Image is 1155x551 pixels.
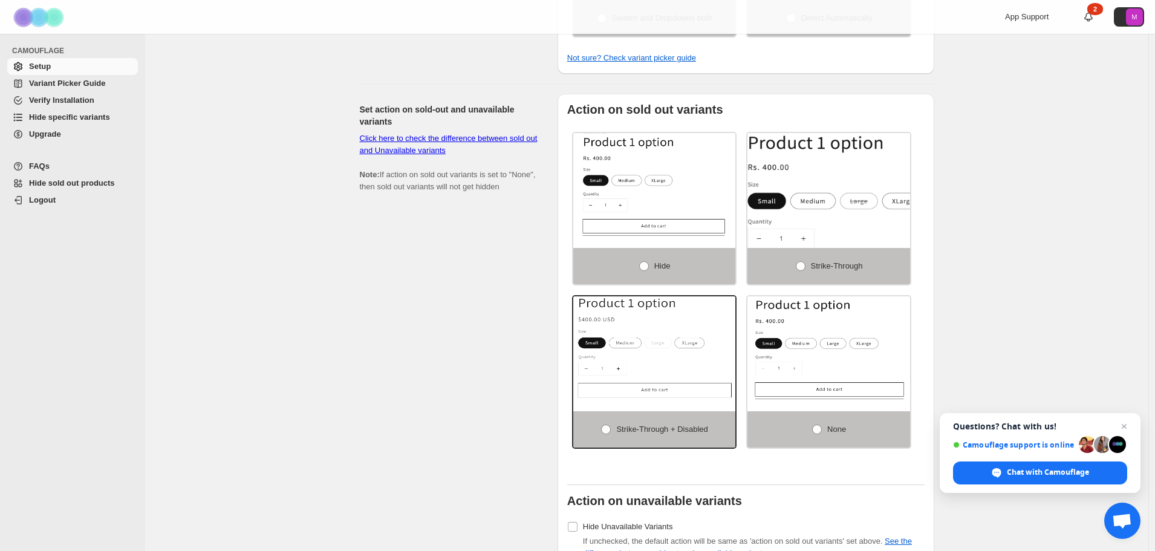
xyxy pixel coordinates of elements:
[29,161,50,171] span: FAQs
[1104,503,1140,539] a: Open chat
[7,92,138,109] a: Verify Installation
[29,195,56,204] span: Logout
[811,261,863,270] span: Strike-through
[1126,8,1143,25] span: Avatar with initials M
[953,461,1127,484] span: Chat with Camouflage
[29,62,51,71] span: Setup
[360,103,538,128] h2: Set action on sold-out and unavailable variants
[654,261,671,270] span: Hide
[1131,13,1137,21] text: M
[953,422,1127,431] span: Questions? Chat with us!
[360,170,380,179] b: Note:
[583,522,673,531] span: Hide Unavailable Variants
[29,129,61,139] span: Upgrade
[29,79,105,88] span: Variant Picker Guide
[953,440,1075,449] span: Camouflage support is online
[731,131,975,285] img: Strike-through
[747,296,910,399] img: None
[573,133,736,236] img: Hide
[360,134,538,191] span: If action on sold out variants is set to "None", then sold out variants will not get hidden
[12,46,139,56] span: CAMOUFLAGE
[827,425,846,434] span: None
[7,126,138,143] a: Upgrade
[616,425,708,434] span: Strike-through + Disabled
[29,112,110,122] span: Hide specific variants
[573,296,736,399] img: Strike-through + Disabled
[360,134,538,155] a: Click here to check the difference between sold out and Unavailable variants
[1087,3,1103,15] div: 2
[7,158,138,175] a: FAQs
[29,178,115,187] span: Hide sold out products
[10,1,70,34] img: Camouflage
[29,96,94,105] span: Verify Installation
[1005,12,1049,21] span: App Support
[7,75,138,92] a: Variant Picker Guide
[1114,7,1144,27] button: Avatar with initials M
[7,109,138,126] a: Hide specific variants
[1082,11,1095,23] a: 2
[7,192,138,209] a: Logout
[7,58,138,75] a: Setup
[567,494,742,507] b: Action on unavailable variants
[1007,467,1089,478] span: Chat with Camouflage
[567,53,696,62] a: Not sure? Check variant picker guide
[7,175,138,192] a: Hide sold out products
[567,103,723,116] b: Action on sold out variants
